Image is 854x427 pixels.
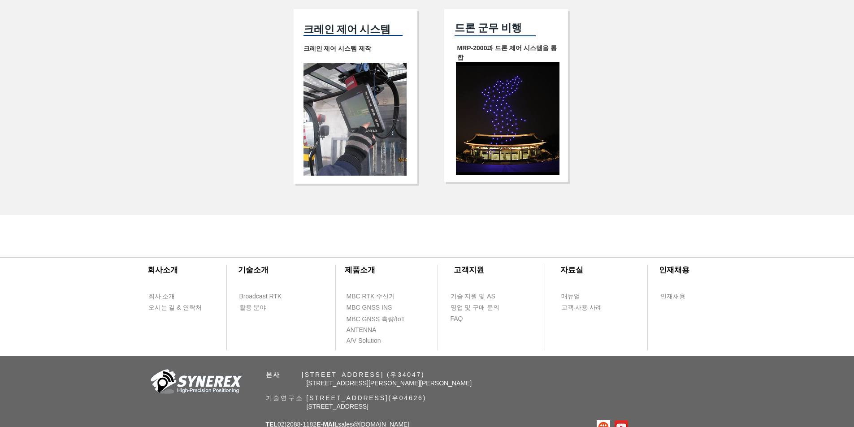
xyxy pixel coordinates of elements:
[146,368,244,397] img: 회사_로고-removebg-preview.png
[561,291,612,302] a: 매뉴얼
[347,303,392,312] span: MBC GNSS INS
[455,22,522,34] span: 드론 군무 비행
[457,44,557,61] span: MRP-2000과 드론 제어 시스템을 통합
[346,335,398,346] a: A/V Solution
[266,394,427,401] span: 기술연구소 [STREET_ADDRESS](우04626)
[238,266,269,274] span: ​기술소개
[450,302,502,313] a: 영업 및 구매 문의
[303,45,372,52] span: 크레인 제어 시스템 제작
[660,291,702,302] a: 인재채용
[660,292,685,301] span: 인재채용
[303,63,407,176] img: 대우해양1.png
[451,315,463,323] span: FAQ
[454,266,484,274] span: ​고객지원
[659,266,689,274] span: ​인재채용
[148,303,202,312] span: 오시는 길 & 연락처
[148,291,199,302] a: 회사 소개
[561,303,603,312] span: 고객 사용 사례
[239,292,282,301] span: Broadcast RTK
[451,292,495,301] span: 기술 지원 및 AS
[561,292,580,301] span: 매뉴얼
[239,303,266,312] span: 활용 분야
[346,291,413,302] a: MBC RTK 수신기
[450,291,517,302] a: 기술 지원 및 AS
[346,302,402,313] a: MBC GNSS INS
[239,302,290,313] a: 활용 분야
[451,303,500,312] span: 영업 및 구매 문의
[148,292,175,301] span: 회사 소개
[347,292,395,301] span: MBC RTK 수신기
[560,266,583,274] span: ​자료실
[266,371,281,378] span: 본사
[347,336,381,345] span: A/V Solution
[688,145,854,427] iframe: Wix Chat
[147,266,178,274] span: ​회사소개
[307,380,472,387] span: [STREET_ADDRESS][PERSON_NAME][PERSON_NAME]
[239,291,290,302] a: Broadcast RTK
[450,313,502,324] a: FAQ
[266,371,425,378] span: ​ [STREET_ADDRESS] (우34047)
[561,302,612,313] a: 고객 사용 사례
[307,403,368,410] span: [STREET_ADDRESS]
[456,62,559,175] img: 군무드론.png
[303,21,390,36] span: ​크레인 제어 시스템
[347,315,405,324] span: MBC GNSS 측량/IoT
[345,266,375,274] span: ​제품소개
[148,302,208,313] a: 오시는 길 & 연락처
[347,326,377,335] span: ANTENNA
[346,314,425,325] a: MBC GNSS 측량/IoT
[346,324,398,336] a: ANTENNA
